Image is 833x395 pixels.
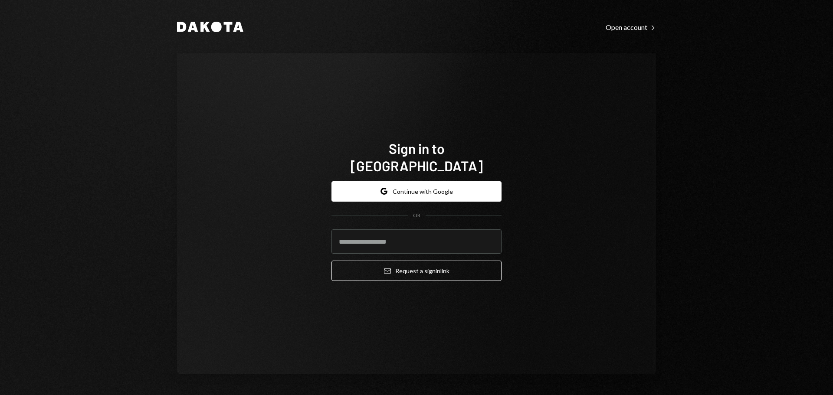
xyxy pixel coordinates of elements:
[606,22,656,32] a: Open account
[331,261,502,281] button: Request a signinlink
[331,140,502,174] h1: Sign in to [GEOGRAPHIC_DATA]
[413,212,420,219] div: OR
[331,181,502,202] button: Continue with Google
[606,23,656,32] div: Open account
